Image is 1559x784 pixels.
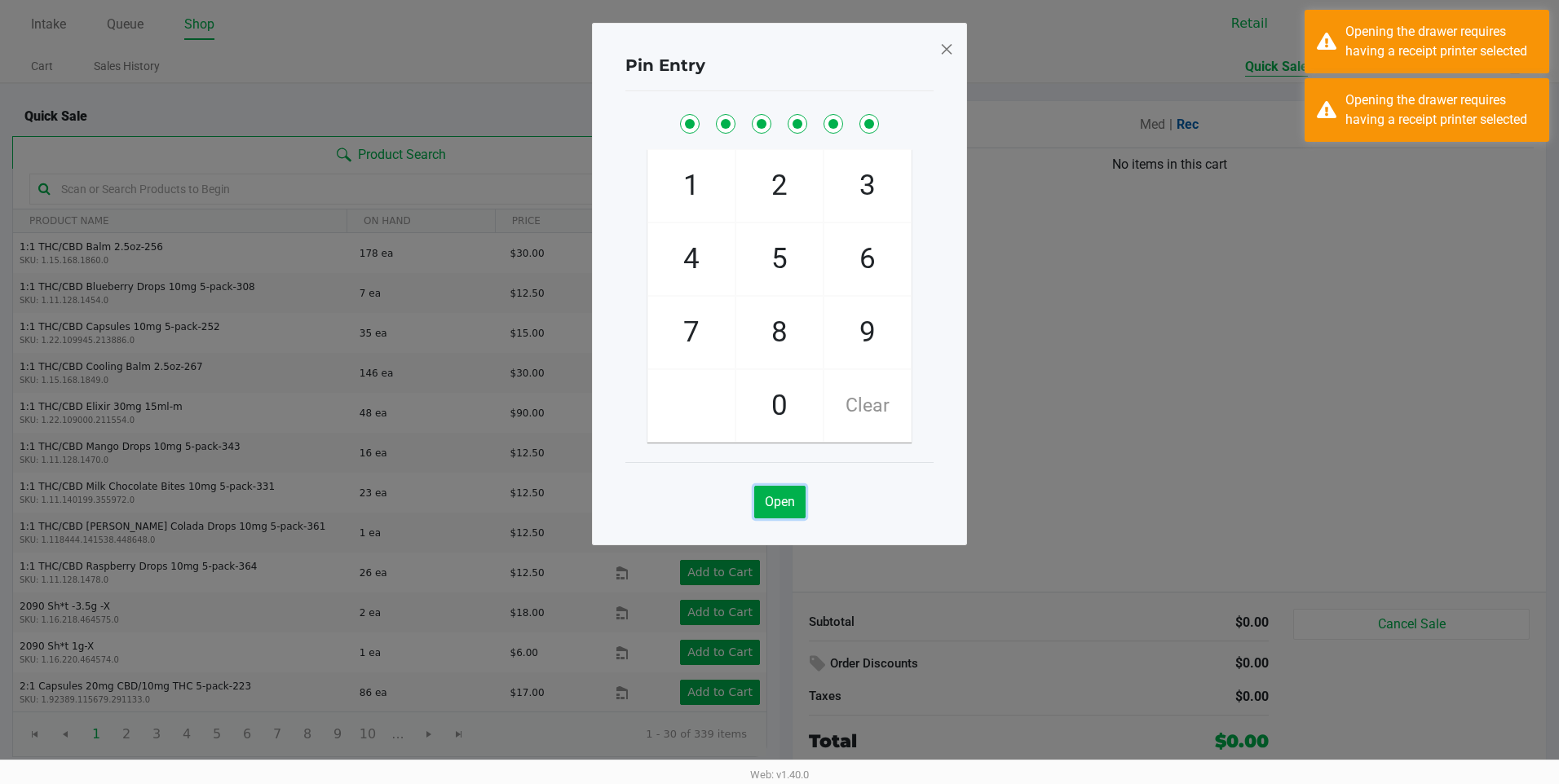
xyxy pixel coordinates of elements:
span: 2 [736,150,823,222]
span: 0 [736,370,823,442]
span: 7 [648,297,735,368]
button: Open [754,486,806,518]
span: 6 [824,223,911,295]
span: 3 [824,150,911,222]
span: Open [765,494,795,509]
h4: Pin Entry [625,53,705,77]
span: 1 [648,150,735,222]
div: Opening the drawer requires having a receipt printer selected [1345,90,1537,130]
span: 9 [824,297,911,368]
span: Clear [824,370,911,442]
span: Web: v1.40.0 [750,769,809,781]
div: Opening the drawer requires having a receipt printer selected [1345,22,1537,61]
span: 4 [648,223,735,295]
span: 5 [736,223,823,295]
span: 8 [736,297,823,368]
